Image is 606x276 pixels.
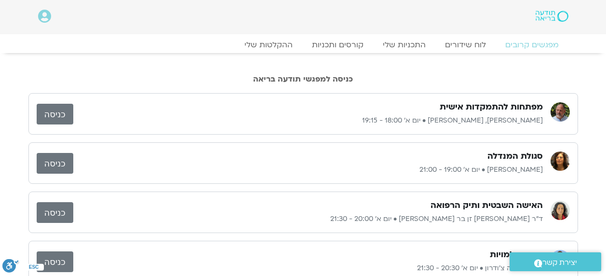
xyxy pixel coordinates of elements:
[73,115,543,126] p: [PERSON_NAME], [PERSON_NAME] • יום א׳ 18:00 - 19:15
[37,251,73,272] a: כניסה
[73,164,543,176] p: [PERSON_NAME] • יום א׳ 19:00 - 21:00
[73,262,543,274] p: מועדון פמה צ'ודרון • יום א׳ 20:30 - 21:30
[73,213,543,225] p: ד״ר [PERSON_NAME] זן בר [PERSON_NAME] • יום א׳ 20:00 - 21:30
[551,152,570,171] img: רונית הולנדר
[28,75,578,83] h2: כניסה למפגשי תודעה בריאה
[37,104,73,124] a: כניסה
[373,40,435,50] a: התכניות שלי
[490,249,543,261] h3: שש השלמויות
[551,102,570,122] img: דנה גניהר, ברוך ברנר
[37,153,73,174] a: כניסה
[440,101,543,113] h3: מפתחות להתמקדות אישית
[435,40,496,50] a: לוח שידורים
[510,252,601,271] a: יצירת קשר
[431,200,543,211] h3: האישה השבטית ותיק הרפואה
[302,40,373,50] a: קורסים ותכניות
[551,201,570,220] img: ד״ר צילה זן בר צור
[542,256,577,269] span: יצירת קשר
[38,40,568,50] nav: Menu
[37,202,73,223] a: כניסה
[496,40,568,50] a: מפגשים קרובים
[487,151,543,162] h3: סגולת המנדלה
[235,40,302,50] a: ההקלטות שלי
